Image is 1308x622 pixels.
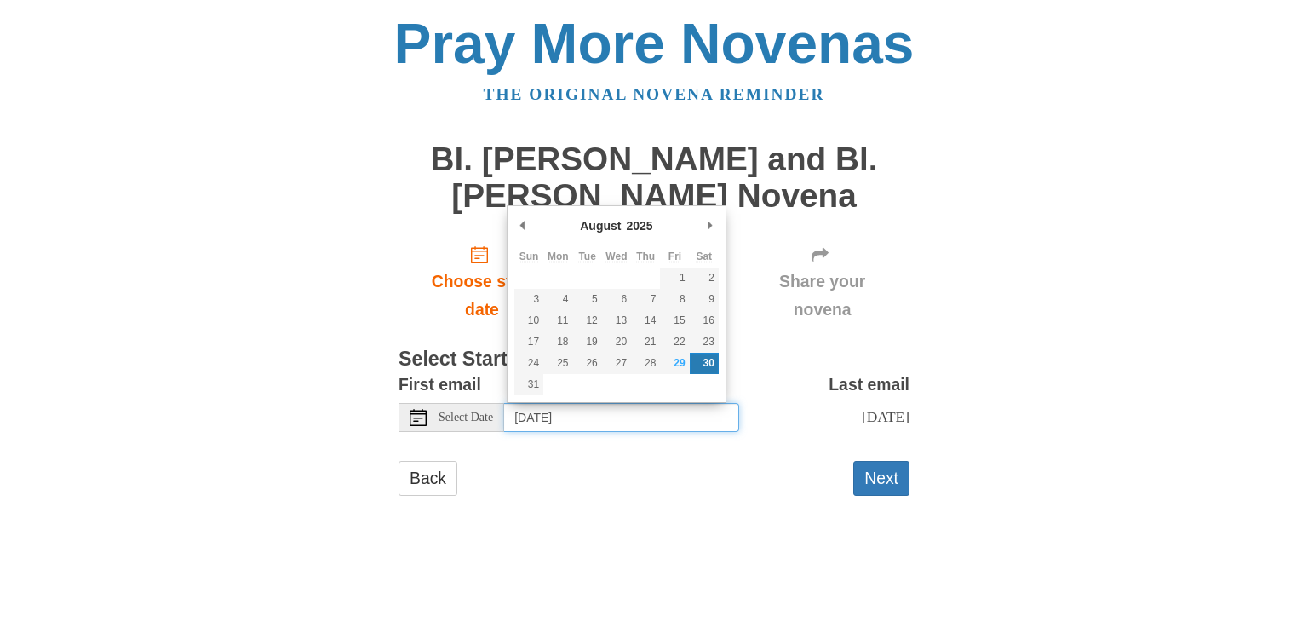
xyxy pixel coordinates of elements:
[660,310,689,331] button: 15
[602,289,631,310] button: 6
[514,374,543,395] button: 31
[573,289,602,310] button: 5
[543,310,572,331] button: 11
[514,310,543,331] button: 10
[543,289,572,310] button: 4
[514,289,543,310] button: 3
[602,310,631,331] button: 13
[623,213,655,239] div: 2025
[631,331,660,353] button: 21
[514,331,543,353] button: 17
[514,353,543,374] button: 24
[399,461,457,496] a: Back
[631,289,660,310] button: 7
[660,289,689,310] button: 8
[690,268,719,289] button: 2
[548,251,569,262] abbr: Monday
[514,213,531,239] button: Previous Month
[399,141,909,214] h1: Bl. [PERSON_NAME] and Bl. [PERSON_NAME] Novena
[394,12,915,75] a: Pray More Novenas
[735,231,909,332] div: Click "Next" to confirm your start date first.
[690,289,719,310] button: 9
[690,331,719,353] button: 23
[690,310,719,331] button: 16
[752,268,892,324] span: Share your novena
[573,331,602,353] button: 19
[829,371,909,399] label: Last email
[631,353,660,374] button: 28
[399,348,909,371] h3: Select Start Date
[519,251,539,262] abbr: Sunday
[484,85,825,103] a: The original novena reminder
[573,353,602,374] button: 26
[690,353,719,374] button: 30
[702,213,719,239] button: Next Month
[631,310,660,331] button: 14
[660,268,689,289] button: 1
[696,251,712,262] abbr: Saturday
[543,353,572,374] button: 25
[636,251,655,262] abbr: Thursday
[602,353,631,374] button: 27
[399,231,565,332] a: Choose start date
[577,213,623,239] div: August
[602,331,631,353] button: 20
[862,408,909,425] span: [DATE]
[573,310,602,331] button: 12
[605,251,627,262] abbr: Wednesday
[578,251,595,262] abbr: Tuesday
[660,353,689,374] button: 29
[504,403,739,432] input: Use the arrow keys to pick a date
[660,331,689,353] button: 22
[416,268,548,324] span: Choose start date
[439,412,493,423] span: Select Date
[853,461,909,496] button: Next
[668,251,681,262] abbr: Friday
[543,331,572,353] button: 18
[399,371,481,399] label: First email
